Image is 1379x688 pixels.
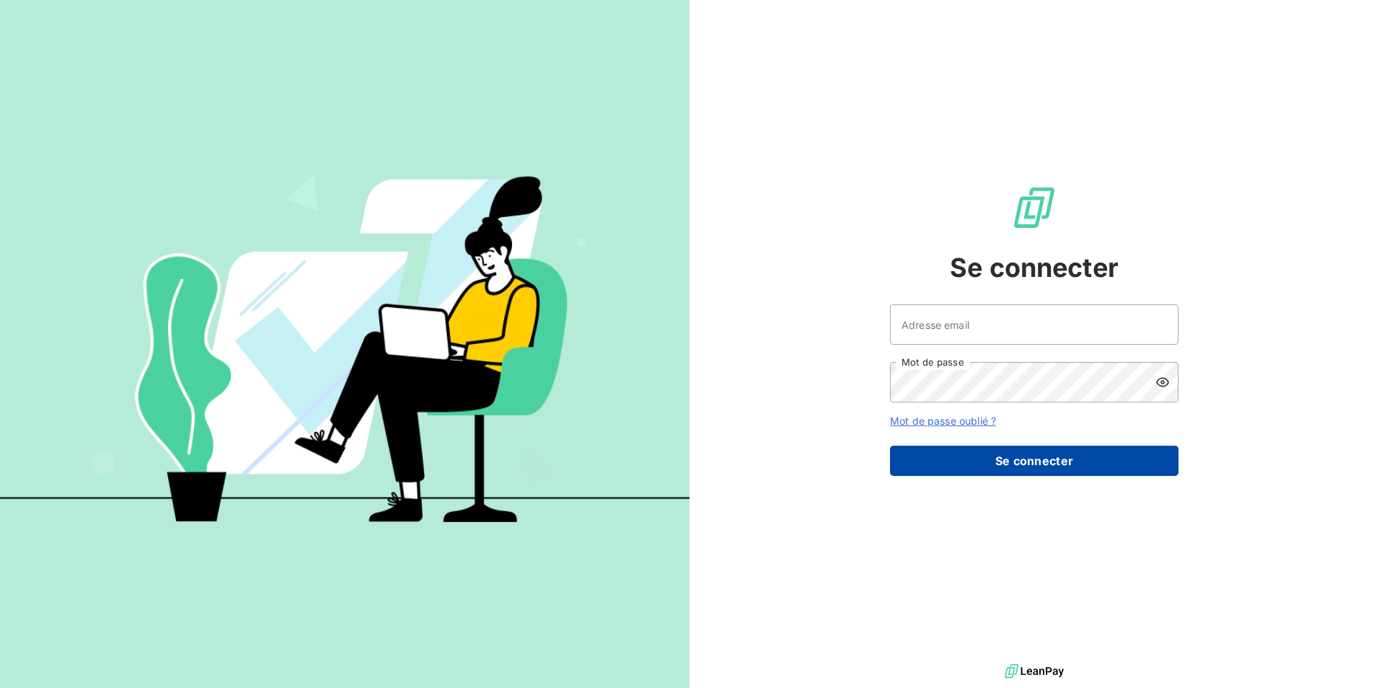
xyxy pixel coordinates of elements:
[950,248,1119,287] span: Se connecter
[890,304,1178,345] input: placeholder
[1011,185,1057,231] img: Logo LeanPay
[890,415,996,427] a: Mot de passe oublié ?
[890,446,1178,476] button: Se connecter
[1005,661,1064,682] img: logo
